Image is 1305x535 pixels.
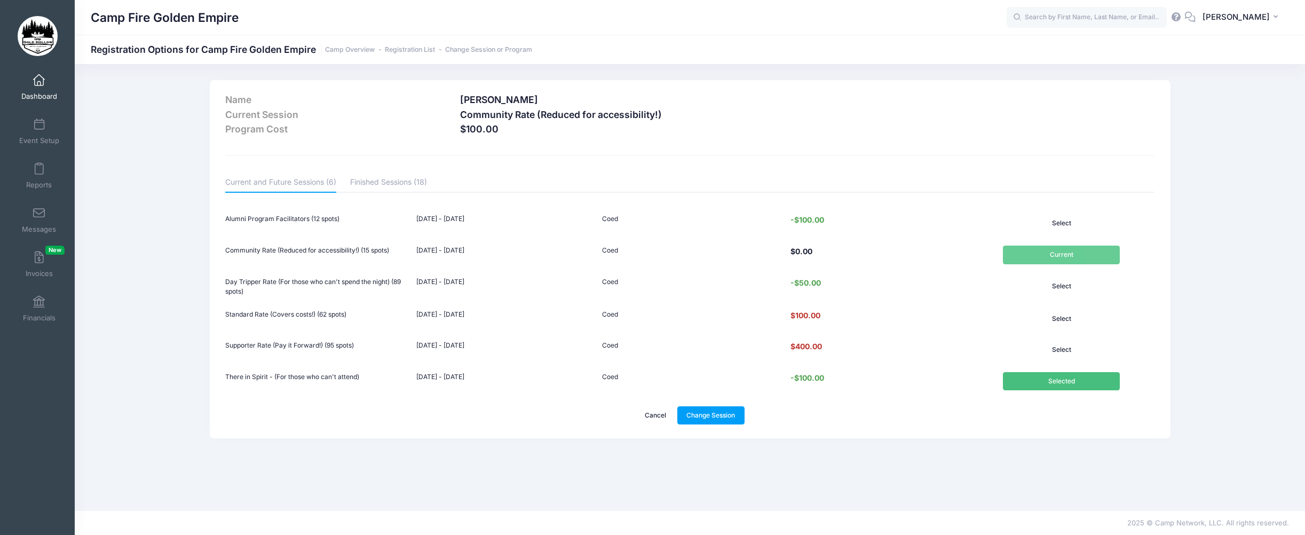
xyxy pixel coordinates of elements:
td: [DATE] - [DATE] [411,367,597,396]
a: Messages [14,201,65,239]
td: Day Tripper Rate (For those who can't spend the night) (89 spots) [225,272,411,302]
span: -$100.00 [788,215,827,224]
td: Alumni Program Facilitators (12 spots) [225,209,411,238]
a: Event Setup [14,113,65,150]
h3: Program Cost [225,123,450,135]
img: Camp Fire Golden Empire [18,16,58,56]
td: Coed [597,240,782,269]
span: -$100.00 [788,373,827,382]
h3: [PERSON_NAME] [460,94,998,105]
button: Select [1003,214,1120,232]
h1: Registration Options for Camp Fire Golden Empire [91,44,532,55]
a: Camp Overview [325,46,375,54]
a: Financials [14,290,65,327]
h3: Current Session [225,109,450,120]
span: Reports [26,180,52,190]
a: Change Session [677,406,745,424]
a: Finished Sessions (18) [350,174,427,193]
td: Coed [597,304,782,333]
span: Invoices [26,269,53,278]
td: [DATE] - [DATE] [411,304,597,333]
span: Dashboard [21,92,57,101]
h3: Name [225,94,450,105]
button: Selected [1003,372,1120,390]
a: InvoicesNew [14,246,65,283]
button: Select [1003,277,1120,295]
button: Select [1003,310,1120,328]
a: Dashboard [14,68,65,106]
td: Coed [597,209,782,238]
td: [DATE] - [DATE] [411,240,597,269]
td: Supporter Rate (Pay it Forward!) (95 spots) [225,336,411,365]
td: Coed [597,367,782,396]
td: [DATE] - [DATE] [411,336,597,365]
span: 2025 © Camp Network, LLC. All rights reserved. [1127,518,1289,527]
button: Select [1003,341,1120,359]
span: $100.00 [788,311,823,320]
td: Coed [597,272,782,302]
td: [DATE] - [DATE] [411,272,597,302]
td: There in Spirit - (For those who can't attend) [225,367,411,396]
span: Financials [23,313,56,322]
td: [DATE] - [DATE] [411,209,597,238]
span: New [45,246,65,255]
span: $0.00 [788,247,815,256]
span: Event Setup [19,136,59,145]
a: Current and Future Sessions (6) [225,174,336,193]
a: Cancel [636,406,676,424]
input: Search by First Name, Last Name, or Email... [1007,7,1167,28]
a: Reports [14,157,65,194]
span: Messages [22,225,56,234]
td: Coed [597,336,782,365]
h3: $100.00 [460,123,998,135]
td: Community Rate (Reduced for accessibility!) (15 spots) [225,240,411,269]
span: -$50.00 [788,278,824,287]
button: [PERSON_NAME] [1196,5,1289,30]
td: Standard Rate (Covers costs!) (62 spots) [225,304,411,333]
a: Registration List [385,46,435,54]
span: [PERSON_NAME] [1203,11,1270,23]
a: Change Session or Program [445,46,532,54]
span: $400.00 [788,342,825,351]
h3: Community Rate (Reduced for accessibility!) [460,109,998,120]
h1: Camp Fire Golden Empire [91,5,239,30]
